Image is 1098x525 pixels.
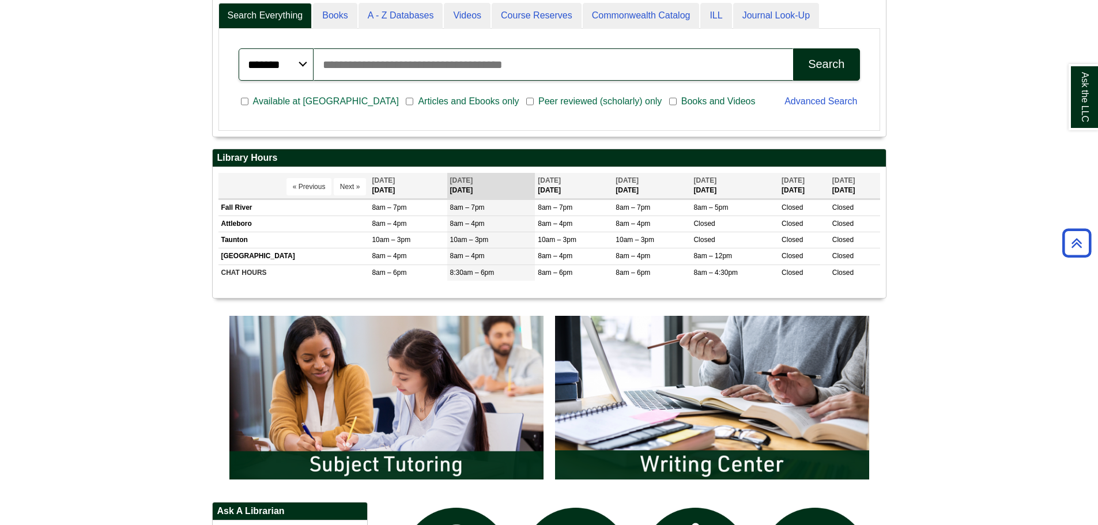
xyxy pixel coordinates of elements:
[832,176,855,184] span: [DATE]
[693,176,716,184] span: [DATE]
[793,48,859,81] button: Search
[241,96,248,107] input: Available at [GEOGRAPHIC_DATA]
[538,269,572,277] span: 8am – 6pm
[782,252,803,260] span: Closed
[693,269,738,277] span: 8am – 4:30pm
[829,173,880,199] th: [DATE]
[450,252,485,260] span: 8am – 4pm
[669,96,677,107] input: Books and Videos
[248,95,403,108] span: Available at [GEOGRAPHIC_DATA]
[213,149,886,167] h2: Library Hours
[832,220,854,228] span: Closed
[1058,235,1095,251] a: Back to Top
[733,3,819,29] a: Journal Look-Up
[218,248,369,265] td: [GEOGRAPHIC_DATA]
[526,96,534,107] input: Peer reviewed (scholarly) only
[538,176,561,184] span: [DATE]
[832,252,854,260] span: Closed
[779,173,829,199] th: [DATE]
[782,269,803,277] span: Closed
[616,252,650,260] span: 8am – 4pm
[406,96,413,107] input: Articles and Ebooks only
[693,252,732,260] span: 8am – 12pm
[313,3,357,29] a: Books
[372,269,406,277] span: 8am – 6pm
[538,236,576,244] span: 10am – 3pm
[218,3,312,29] a: Search Everything
[808,58,844,71] div: Search
[782,220,803,228] span: Closed
[450,269,495,277] span: 8:30am – 6pm
[218,265,369,281] td: CHAT HOURS
[549,310,875,485] img: Writing Center Information
[218,232,369,248] td: Taunton
[832,203,854,211] span: Closed
[782,203,803,211] span: Closed
[413,95,523,108] span: Articles and Ebooks only
[832,269,854,277] span: Closed
[691,173,779,199] th: [DATE]
[616,176,639,184] span: [DATE]
[218,216,369,232] td: Attleboro
[616,269,650,277] span: 8am – 6pm
[583,3,700,29] a: Commonwealth Catalog
[538,203,572,211] span: 8am – 7pm
[693,203,728,211] span: 8am – 5pm
[447,173,535,199] th: [DATE]
[444,3,490,29] a: Videos
[613,173,691,199] th: [DATE]
[372,176,395,184] span: [DATE]
[359,3,443,29] a: A - Z Databases
[677,95,760,108] span: Books and Videos
[372,252,406,260] span: 8am – 4pm
[693,220,715,228] span: Closed
[224,310,549,485] img: Subject Tutoring Information
[213,503,367,520] h2: Ask A Librarian
[224,310,875,490] div: slideshow
[616,220,650,228] span: 8am – 4pm
[334,178,367,195] button: Next »
[538,220,572,228] span: 8am – 4pm
[372,236,410,244] span: 10am – 3pm
[492,3,582,29] a: Course Reserves
[369,173,447,199] th: [DATE]
[782,236,803,244] span: Closed
[450,220,485,228] span: 8am – 4pm
[450,203,485,211] span: 8am – 7pm
[372,220,406,228] span: 8am – 4pm
[693,236,715,244] span: Closed
[832,236,854,244] span: Closed
[218,200,369,216] td: Fall River
[535,173,613,199] th: [DATE]
[534,95,666,108] span: Peer reviewed (scholarly) only
[700,3,731,29] a: ILL
[616,203,650,211] span: 8am – 7pm
[782,176,805,184] span: [DATE]
[616,236,654,244] span: 10am – 3pm
[372,203,406,211] span: 8am – 7pm
[450,176,473,184] span: [DATE]
[784,96,857,106] a: Advanced Search
[450,236,489,244] span: 10am – 3pm
[538,252,572,260] span: 8am – 4pm
[286,178,332,195] button: « Previous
